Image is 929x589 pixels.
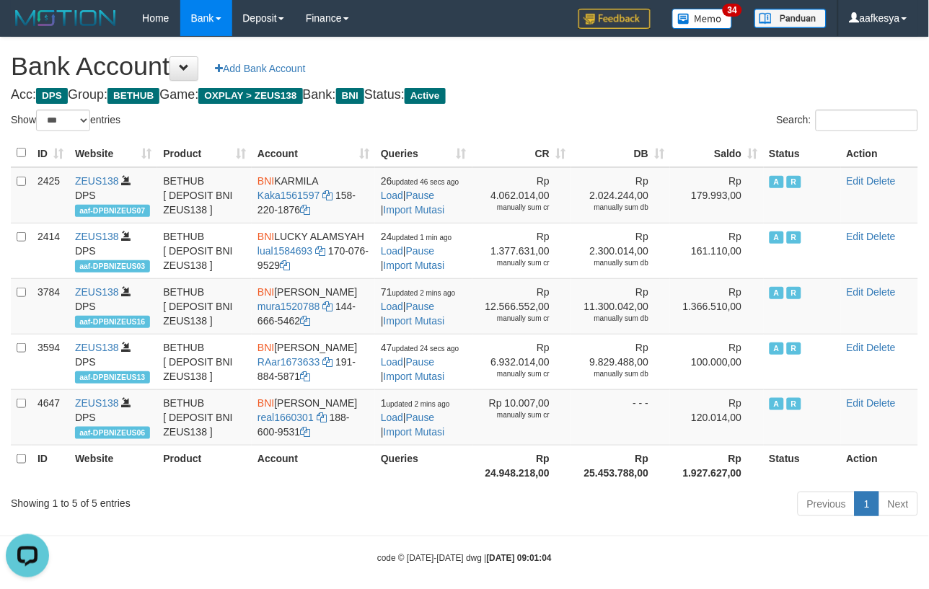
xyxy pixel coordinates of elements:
[157,223,252,278] td: BETHUB [ DEPOSIT BNI ZEUS138 ]
[770,231,784,244] span: Active
[787,398,801,410] span: Running
[75,371,150,384] span: aaf-DPBNIZEUS13
[11,490,377,510] div: Showing 1 to 5 of 5 entries
[75,205,150,217] span: aaf-DPBNIZEUS07
[816,110,918,131] input: Search:
[381,397,450,438] span: | |
[406,412,435,423] a: Pause
[670,223,763,278] td: Rp 161.110,00
[257,412,314,423] a: real1660301
[377,554,552,564] small: code © [DATE]-[DATE] dwg |
[75,427,150,439] span: aaf-DPBNIZEUS06
[867,175,896,187] a: Delete
[381,245,403,257] a: Load
[867,231,896,242] a: Delete
[577,369,648,379] div: manually sum db
[32,445,69,486] th: ID
[198,88,302,104] span: OXPLAY > ZEUS138
[855,492,879,516] a: 1
[69,389,157,445] td: DPS
[670,334,763,389] td: Rp 100.000,00
[32,223,69,278] td: 2414
[384,371,445,382] a: Import Mutasi
[300,315,310,327] a: Copy 1446665462 to clipboard
[392,289,456,297] span: updated 2 mins ago
[472,278,571,334] td: Rp 12.566.552,00
[69,167,157,223] td: DPS
[36,110,90,131] select: Showentries
[384,204,445,216] a: Import Mutasi
[300,204,310,216] a: Copy 1582201876 to clipboard
[381,175,459,216] span: | |
[315,245,325,257] a: Copy lual1584693 to clipboard
[472,167,571,223] td: Rp 4.062.014,00
[11,110,120,131] label: Show entries
[381,286,455,327] span: | |
[252,223,375,278] td: LUCKY ALAMSYAH 170-076-9529
[478,258,550,268] div: manually sum cr
[577,203,648,213] div: manually sum db
[723,4,742,17] span: 34
[252,278,375,334] td: [PERSON_NAME] 144-666-5462
[75,397,119,409] a: ZEUS138
[387,400,450,408] span: updated 2 mins ago
[75,316,150,328] span: aaf-DPBNIZEUS16
[300,371,310,382] a: Copy 1918845871 to clipboard
[406,301,435,312] a: Pause
[322,190,333,201] a: Copy Kaka1561597 to clipboard
[764,139,841,167] th: Status
[252,445,375,486] th: Account
[69,334,157,389] td: DPS
[69,278,157,334] td: DPS
[670,445,763,486] th: Rp 1.927.627,00
[300,426,310,438] a: Copy 1886009531 to clipboard
[764,445,841,486] th: Status
[322,301,333,312] a: Copy mura1520788 to clipboard
[32,334,69,389] td: 3594
[257,231,274,242] span: BNI
[32,139,69,167] th: ID: activate to sort column ascending
[847,286,864,298] a: Edit
[381,342,459,353] span: 47
[478,203,550,213] div: manually sum cr
[770,342,784,355] span: Active
[392,178,459,186] span: updated 46 secs ago
[157,278,252,334] td: BETHUB [ DEPOSIT BNI ZEUS138 ]
[670,139,763,167] th: Saldo: activate to sort column ascending
[384,426,445,438] a: Import Mutasi
[32,389,69,445] td: 4647
[317,412,327,423] a: Copy real1660301 to clipboard
[252,389,375,445] td: [PERSON_NAME] 188-600-9531
[157,334,252,389] td: BETHUB [ DEPOSIT BNI ZEUS138 ]
[754,9,827,28] img: panduan.png
[787,176,801,188] span: Running
[770,176,784,188] span: Active
[841,139,918,167] th: Action
[381,190,403,201] a: Load
[577,314,648,324] div: manually sum db
[571,389,670,445] td: - - -
[157,445,252,486] th: Product
[571,334,670,389] td: Rp 9.829.488,00
[381,286,455,298] span: 71
[157,389,252,445] td: BETHUB [ DEPOSIT BNI ZEUS138 ]
[257,190,320,201] a: Kaka1561597
[257,245,312,257] a: lual1584693
[487,554,552,564] strong: [DATE] 09:01:04
[157,139,252,167] th: Product: activate to sort column ascending
[75,175,119,187] a: ZEUS138
[11,52,918,81] h1: Bank Account
[336,88,364,104] span: BNI
[384,315,445,327] a: Import Mutasi
[69,445,157,486] th: Website
[478,314,550,324] div: manually sum cr
[257,356,320,368] a: RAar1673633
[69,223,157,278] td: DPS
[478,410,550,420] div: manually sum cr
[770,287,784,299] span: Active
[847,342,864,353] a: Edit
[787,287,801,299] span: Running
[472,389,571,445] td: Rp 10.007,00
[257,286,274,298] span: BNI
[381,231,452,271] span: | |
